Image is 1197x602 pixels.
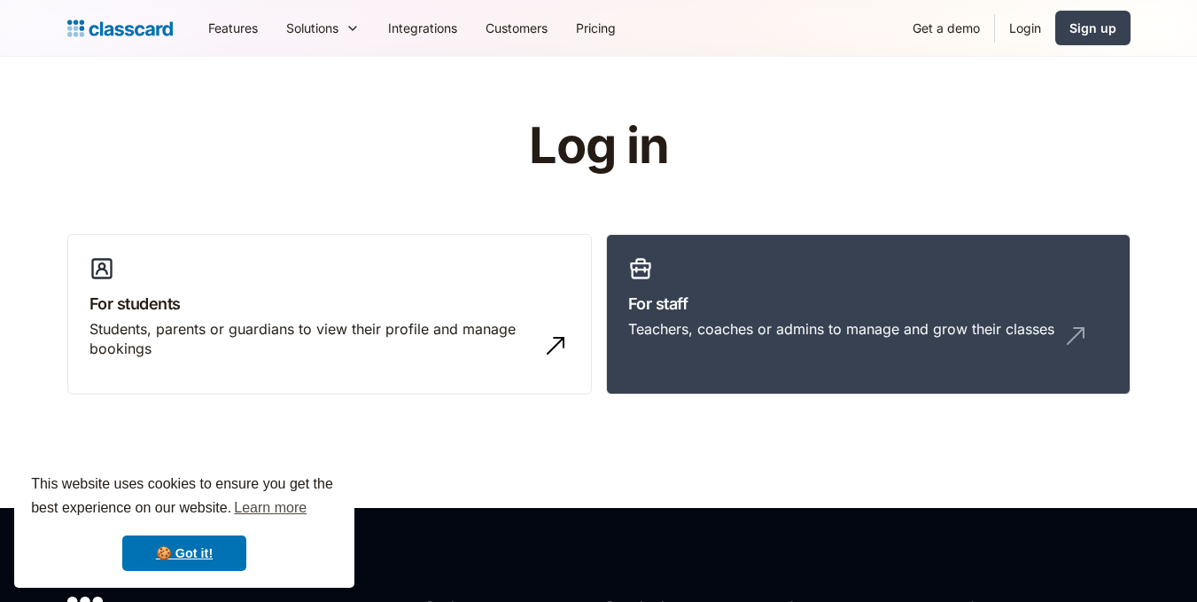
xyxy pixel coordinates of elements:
a: Features [194,8,272,48]
a: Integrations [374,8,471,48]
a: learn more about cookies [231,495,309,521]
a: Logo [67,16,173,41]
a: Sign up [1055,11,1131,45]
h1: Log in [317,119,880,174]
div: Solutions [272,8,374,48]
a: For staffTeachers, coaches or admins to manage and grow their classes [606,234,1131,395]
a: For studentsStudents, parents or guardians to view their profile and manage bookings [67,234,592,395]
div: cookieconsent [14,457,354,588]
h3: For staff [628,292,1108,316]
a: Get a demo [898,8,994,48]
div: Teachers, coaches or admins to manage and grow their classes [628,319,1054,339]
div: Students, parents or guardians to view their profile and manage bookings [89,319,534,359]
a: Pricing [562,8,630,48]
div: Sign up [1069,19,1116,37]
h3: For students [89,292,570,316]
span: This website uses cookies to ensure you get the best experience on our website. [31,473,338,521]
a: Login [995,8,1055,48]
a: Customers [471,8,562,48]
div: Solutions [286,19,338,37]
a: dismiss cookie message [122,536,246,571]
